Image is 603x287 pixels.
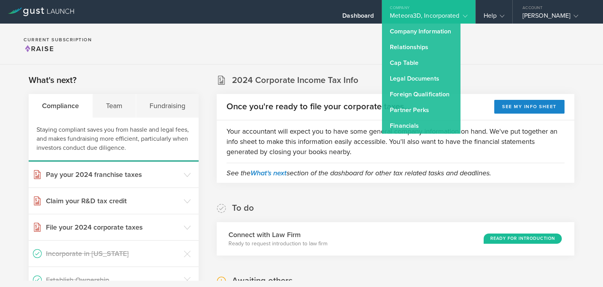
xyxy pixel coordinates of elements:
span: Raise [24,44,54,53]
h2: To do [232,202,254,214]
h3: Incorporate in [US_STATE] [46,248,180,259]
a: What's next [250,169,287,177]
p: Your accountant will expect you to have some general company information on hand. We've put toget... [227,126,565,157]
h2: Once you're ready to file your corporate taxes... [227,101,410,112]
div: Compliance [29,94,93,118]
p: Ready to request introduction to law firm [228,240,327,248]
button: See my info sheet [494,100,565,114]
h2: Current Subscription [24,37,92,42]
h3: File your 2024 corporate taxes [46,222,180,232]
div: Meteora3D, Incorporated [390,12,467,24]
div: [PERSON_NAME] [523,12,589,24]
div: Dashboard [342,12,374,24]
div: Team [93,94,136,118]
div: Connect with Law FirmReady to request introduction to law firmReady for Introduction [217,222,574,256]
div: Staying compliant saves you from hassle and legal fees, and makes fundraising more efficient, par... [29,118,199,162]
h2: What's next? [29,75,77,86]
h3: Claim your R&D tax credit [46,196,180,206]
h2: Awaiting others [232,275,292,287]
div: Fundraising [136,94,199,118]
h3: Connect with Law Firm [228,230,327,240]
h2: 2024 Corporate Income Tax Info [232,75,358,86]
div: Ready for Introduction [484,234,562,244]
h3: Establish Ownership [46,275,180,285]
h3: Pay your 2024 franchise taxes [46,169,180,180]
div: Help [484,12,504,24]
em: See the section of the dashboard for other tax related tasks and deadlines. [227,169,491,177]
